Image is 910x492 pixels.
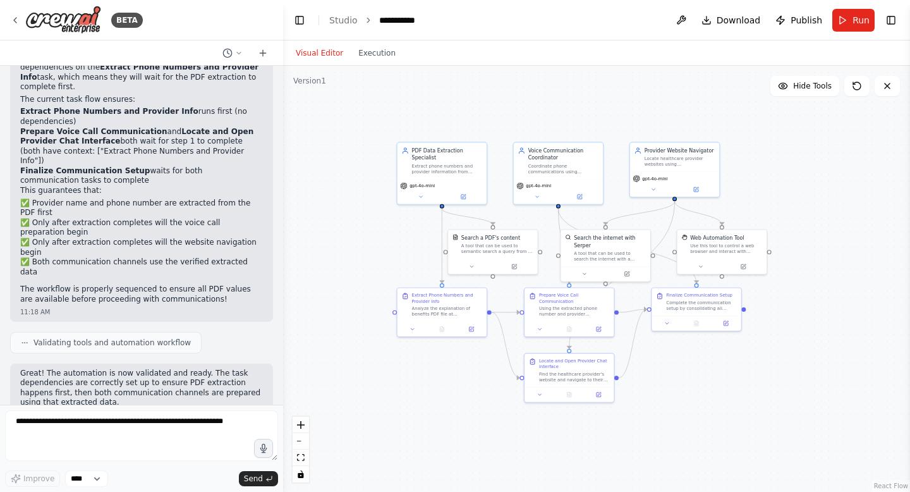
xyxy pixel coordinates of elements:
[20,238,263,257] li: ✅ Only after extraction completes will the website navigation begin
[20,127,167,136] strong: Prepare Voice Call Communication
[412,292,483,304] div: Extract Phone Numbers and Provider Info
[832,9,875,32] button: Run
[852,14,870,27] span: Run
[526,183,551,188] span: gpt-4o-mini
[492,309,520,316] g: Edge from 481adf41-ff1a-4724-9972-f07f324a85d1 to a482c5fb-1e61-4b6d-b7ce-359bacf9f470
[23,474,54,484] span: Improve
[293,450,309,466] button: fit view
[20,369,263,408] p: Great! The automation is now validated and ready. The task dependencies are correctly set up to e...
[629,142,720,197] div: Provider Website NavigatorLocate healthcare provider websites using {provider_name} information a...
[20,166,150,175] strong: Finalize Communication Setup
[602,201,678,225] g: Edge from 96120fc1-35cf-452b-9d2a-26bd9dcdfa0e to 07d31542-2497-426a-b9be-d8670609442c
[566,201,678,349] g: Edge from 96120fc1-35cf-452b-9d2a-26bd9dcdfa0e to 6a80cf71-92f6-47eb-a49b-4dc19c5732ef
[20,166,263,186] li: waits for both communication tasks to complete
[293,76,326,86] div: Version 1
[452,234,458,240] img: PDFSearchTool
[696,9,766,32] button: Download
[293,417,309,483] div: React Flow controls
[459,325,484,334] button: Open in side panel
[329,15,358,25] a: Studio
[461,243,533,254] div: A tool that can be used to semantic search a query from a PDF's content.
[412,305,483,317] div: Analyze the explanation of benefits PDF file at {pdf_file_path} and extract all relevant informat...
[619,305,647,316] g: Edge from a482c5fb-1e61-4b6d-b7ce-359bacf9f470 to 3dcfea33-bbce-4e66-ba47-fe5e65749b4c
[651,287,742,331] div: Finalize Communication SetupComplete the communication setup by consolidating all prepared resour...
[396,142,487,205] div: PDF Data Extraction SpecialistExtract phone numbers and provider information from explanation of ...
[559,192,600,201] button: Open in side panel
[20,127,263,166] li: and both wait for step 1 to complete (both have context: ["Extract Phone Numbers and Provider Inf...
[254,439,273,458] button: Click to speak your automation idea
[723,262,764,271] button: Open in side panel
[524,287,615,337] div: Prepare Voice Call CommunicationUsing the extracted phone number and provider information, prepar...
[492,309,520,381] g: Edge from 481adf41-ff1a-4724-9972-f07f324a85d1 to 6a80cf71-92f6-47eb-a49b-4dc19c5732ef
[288,46,351,61] button: Visual Editor
[293,433,309,450] button: zoom out
[439,209,497,225] g: Edge from c9a940b5-db94-4a3c-af66-8310c8ef8df6 to 4adabdb5-dacb-49e9-8fec-f5eff7a1c2ba
[666,300,737,311] div: Complete the communication setup by consolidating all prepared resources: - Confirm voice call pr...
[33,338,191,348] span: Validating tools and automation workflow
[427,325,458,334] button: No output available
[717,14,761,27] span: Download
[293,417,309,433] button: zoom in
[111,13,143,28] div: BETA
[690,234,744,242] div: Web Automation Tool
[539,371,610,383] div: Find the healthcare provider's website and navigate to their customer service chat interface by: ...
[217,46,248,61] button: Switch to previous chat
[606,269,647,278] button: Open in side panel
[666,292,732,298] div: Finalize Communication Setup
[681,234,687,240] img: StagehandTool
[293,466,309,483] button: toggle interactivity
[586,325,611,334] button: Open in side panel
[20,186,263,196] p: This guarantees that:
[539,305,610,317] div: Using the extracted phone number and provider information, prepare for voice communication by: - ...
[412,163,483,175] div: Extract phone numbers and provider information from explanation of benefits PDFs with high accura...
[793,81,832,91] span: Hide Tools
[528,147,599,161] div: Voice Communication Coordinator
[574,234,646,249] div: Search the internet with Serper
[20,218,263,238] li: ✅ Only after extraction completes will the voice call preparation begin
[713,319,739,328] button: Open in side panel
[447,229,538,274] div: PDFSearchToolSearch a PDF's contentA tool that can be used to semantic search a query from a PDF'...
[539,292,610,304] div: Prepare Voice Call Communication
[560,229,651,281] div: SerperDevToolSearch the internet with SerperA tool that can be used to search the internet with a...
[642,176,667,181] span: gpt-4o-mini
[329,14,426,27] nav: breadcrumb
[874,483,908,489] a: React Flow attribution
[574,250,646,262] div: A tool that can be used to search the internet with a search_query. Supports different search typ...
[20,127,253,146] strong: Locate and Open Provider Chat Interface
[565,234,571,240] img: SerperDevTool
[554,390,585,399] button: No output available
[770,76,839,96] button: Hide Tools
[791,14,822,27] span: Publish
[439,209,446,284] g: Edge from c9a940b5-db94-4a3c-af66-8310c8ef8df6 to 481adf41-ff1a-4724-9972-f07f324a85d1
[239,471,278,486] button: Send
[554,325,585,334] button: No output available
[586,390,611,399] button: Open in side panel
[20,63,258,82] strong: Extract Phone Numbers and Provider Info
[25,6,101,34] img: Logo
[20,307,263,317] div: 11:18 AM
[555,209,700,284] g: Edge from 89483836-48e2-4a4d-95c2-72bfdc2f91c3 to 3dcfea33-bbce-4e66-ba47-fe5e65749b4c
[253,46,273,61] button: Start a new chat
[244,474,263,484] span: Send
[494,262,535,271] button: Open in side panel
[20,199,263,218] li: ✅ Provider name and phone number are extracted from the PDF first
[645,156,715,167] div: Locate healthcare provider websites using {provider_name} information and navigate to their custo...
[513,142,604,205] div: Voice Communication CoordinatorCoordinate phone communications using extracted phone numbers from...
[412,147,483,161] div: PDF Data Extraction Specialist
[676,229,767,274] div: StagehandToolWeb Automation ToolUse this tool to control a web browser and interact with websites...
[20,107,263,126] li: runs first (no dependencies)
[676,185,717,194] button: Open in side panel
[524,353,615,403] div: Locate and Open Provider Chat InterfaceFind the healthcare provider's website and navigate to the...
[882,11,900,29] button: Show right sidebar
[20,107,198,116] strong: Extract Phone Numbers and Provider Info
[461,234,520,242] div: Search a PDF's content
[645,147,715,154] div: Provider Website Navigator
[291,11,308,29] button: Hide left sidebar
[770,9,827,32] button: Publish
[20,285,263,304] p: The workflow is properly sequenced to ensure all PDF values are available before proceeding with ...
[20,95,263,105] p: The current task flow ensures:
[443,192,484,201] button: Open in side panel
[351,46,403,61] button: Execution
[619,305,647,381] g: Edge from 6a80cf71-92f6-47eb-a49b-4dc19c5732ef to 3dcfea33-bbce-4e66-ba47-fe5e65749b4c
[671,201,725,225] g: Edge from 96120fc1-35cf-452b-9d2a-26bd9dcdfa0e to ad27188b-9188-4f14-95b8-df5dac019dad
